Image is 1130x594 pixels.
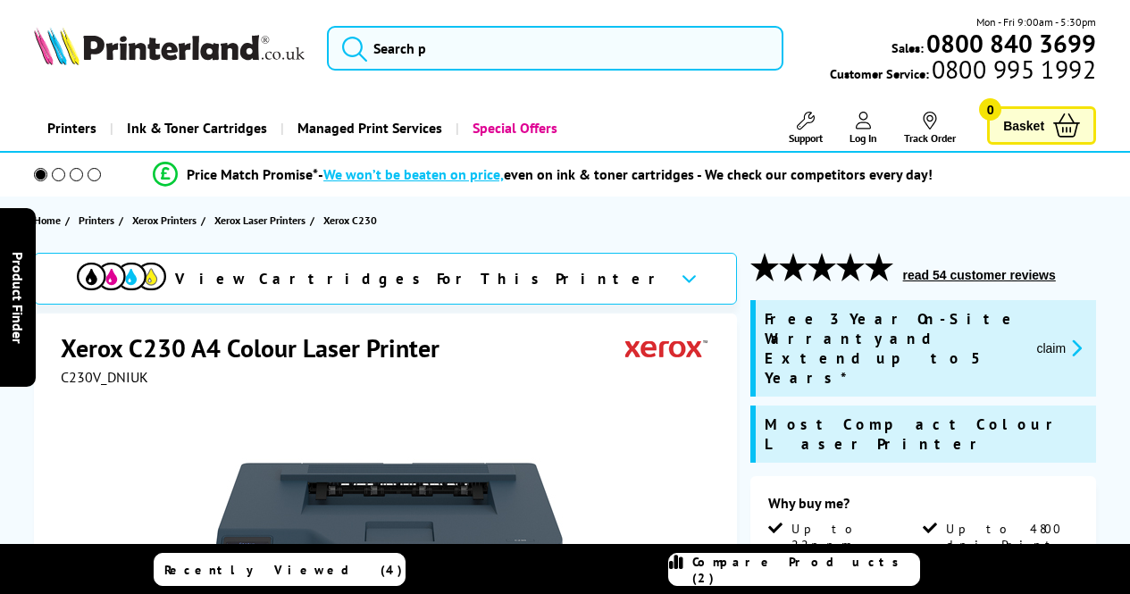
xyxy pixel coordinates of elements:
[280,105,456,151] a: Managed Print Services
[61,331,457,364] h1: Xerox C230 A4 Colour Laser Printer
[789,112,823,145] a: Support
[61,368,148,386] span: C230V_DNIUK
[850,112,877,145] a: Log In
[34,211,61,230] span: Home
[187,165,318,183] span: Price Match Promise*
[1003,113,1044,138] span: Basket
[323,211,381,230] a: Xerox C230
[34,27,305,69] a: Printerland Logo
[850,131,877,145] span: Log In
[625,331,707,364] img: Xerox
[765,309,1023,388] span: Free 3 Year On-Site Warranty and Extend up to 5 Years*
[830,61,1096,82] span: Customer Service:
[456,105,571,151] a: Special Offers
[214,211,306,230] span: Xerox Laser Printers
[668,553,920,586] a: Compare Products (2)
[327,26,783,71] input: Search p
[924,35,1096,52] a: 0800 840 3699
[34,105,110,151] a: Printers
[127,105,267,151] span: Ink & Toner Cartridges
[323,165,504,183] span: We won’t be beaten on price,
[946,521,1075,553] span: Up to 4800 dpi Print
[9,251,27,343] span: Product Finder
[132,211,197,230] span: Xerox Printers
[765,414,1087,454] span: Most Compact Colour Laser Printer
[891,39,924,56] span: Sales:
[79,211,114,230] span: Printers
[692,554,919,586] span: Compare Products (2)
[1031,338,1087,358] button: promo-description
[929,61,1096,78] span: 0800 995 1992
[323,211,377,230] span: Xerox C230
[789,131,823,145] span: Support
[904,112,956,145] a: Track Order
[9,159,1076,190] li: modal_Promise
[976,13,1096,30] span: Mon - Fri 9:00am - 5:30pm
[154,553,406,586] a: Recently Viewed (4)
[34,211,65,230] a: Home
[34,27,305,65] img: Printerland Logo
[898,267,1061,283] button: read 54 customer reviews
[926,27,1096,60] b: 0800 840 3699
[77,263,166,290] img: View Cartridges
[768,494,1078,521] div: Why buy me?
[79,211,119,230] a: Printers
[318,165,933,183] div: - even on ink & toner cartridges - We check our competitors every day!
[214,211,310,230] a: Xerox Laser Printers
[164,562,403,578] span: Recently Viewed (4)
[987,106,1096,145] a: Basket 0
[791,521,920,569] span: Up to 22ppm Mono Print
[132,211,201,230] a: Xerox Printers
[175,269,666,289] span: View Cartridges For This Printer
[110,105,280,151] a: Ink & Toner Cartridges
[979,98,1001,121] span: 0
